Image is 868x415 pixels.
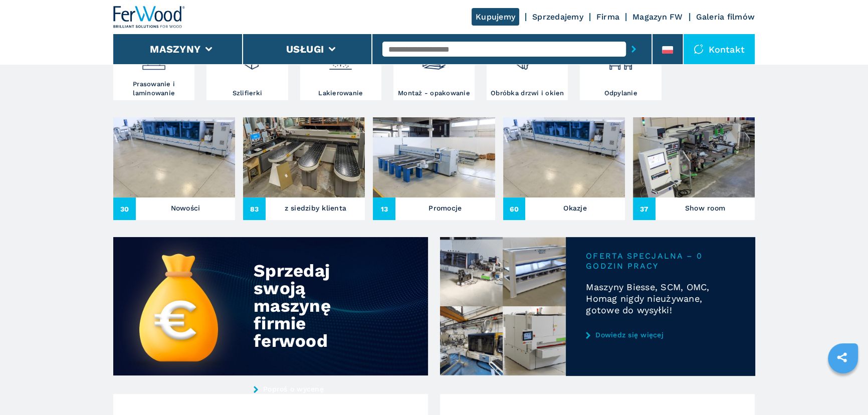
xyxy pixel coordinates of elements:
span: 60 [503,197,526,220]
a: Promocje13Promocje [373,117,495,220]
button: submit-button [626,38,641,61]
a: Nowości30Nowości [113,117,235,220]
h3: Okazje [563,201,587,215]
img: Promocje [373,117,495,197]
a: Firma [596,12,619,22]
img: Sprzedaj swoją maszynę firmie ferwood [113,237,428,375]
a: Okazje60Okazje [503,117,625,220]
img: Kontakt [694,44,704,54]
h3: z siedziby klienta [284,201,346,215]
a: Poproś o wycenę [254,385,392,393]
a: Dowiedz się więcej [586,331,735,339]
span: 13 [373,197,395,220]
div: Kontakt [684,34,755,64]
h3: Szlifierki [233,89,263,98]
span: 83 [243,197,266,220]
div: Sprzedaj swoją maszynę firmie ferwood [254,262,384,350]
a: Odpylanie [580,35,661,100]
h3: Lakierowanie [318,89,363,98]
span: 37 [633,197,656,220]
h3: Show room [685,201,725,215]
h3: Montaż - opakowanie [398,89,470,98]
img: Ferwood [113,6,185,28]
a: Montaż - opakowanie [393,35,475,100]
span: 30 [113,197,136,220]
img: Nowości [113,117,235,197]
a: Kupujemy [472,8,519,26]
h3: Odpylanie [604,89,637,98]
button: Usługi [286,43,324,55]
h3: Promocje [428,201,462,215]
button: Maszyny [150,43,200,55]
img: Okazje [503,117,625,197]
h3: Obróbka drzwi i okien [491,89,564,98]
a: Szlifierki [206,35,288,100]
a: Magazyn FW [632,12,683,22]
img: Maszyny Biesse, SCM, OMC, Homag nigdy nieużywane, gotowe do wysyłki! [440,237,566,375]
a: Sprzedajemy [532,12,583,22]
a: Prasowanie i laminowanie [113,35,194,100]
h3: Nowości [171,201,200,215]
a: sharethis [829,345,854,370]
a: Galeria filmów [696,12,755,22]
iframe: Chat [825,370,860,407]
a: Show room37Show room [633,117,755,220]
a: z siedziby klienta83z siedziby klienta [243,117,365,220]
a: Obróbka drzwi i okien [487,35,568,100]
h3: Prasowanie i laminowanie [116,80,192,98]
img: z siedziby klienta [243,117,365,197]
img: Show room [633,117,755,197]
a: Lakierowanie [300,35,381,100]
